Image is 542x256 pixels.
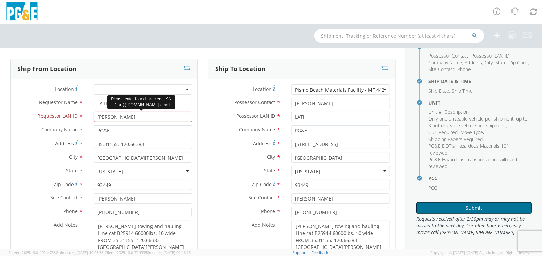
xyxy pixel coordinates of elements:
[66,167,78,174] span: State
[97,168,123,175] div: [US_STATE]
[37,113,78,119] span: Requestor LAN ID
[428,59,462,66] span: Company Name
[430,250,534,255] span: Copyright © [DATE]-[DATE] Agistix Inc., All Rights Reserved
[428,100,532,105] h4: Unit
[428,59,463,66] li: ,
[8,250,103,255] span: Server: 2025.19.0-192a4753216
[471,52,510,59] li: ,
[428,52,469,59] li: ,
[428,66,455,73] span: Site Contact
[312,250,329,255] a: Feedback
[54,222,78,228] span: Add Notes
[239,126,275,133] span: Company Name
[457,66,471,73] span: Phone
[267,154,275,160] span: City
[63,208,78,214] span: Phone
[234,99,275,106] span: Possessor Contact
[460,129,484,136] li: ,
[495,59,507,66] span: State
[428,143,530,156] li: ,
[428,79,532,84] h4: Ship Date & Time
[261,208,275,214] span: Phone
[444,109,469,115] span: Description
[41,126,78,133] span: Company Name
[248,194,275,201] span: Site Contact
[428,115,530,129] li: ,
[62,250,103,255] span: master, [DATE] 10:05:38
[485,59,494,66] li: ,
[54,181,74,188] span: Zip Code
[485,59,493,66] span: City
[428,156,517,170] span: PG&E Hazardous Transportation Tailboard reviewed
[295,168,321,175] div: [US_STATE]
[105,250,191,255] span: Client: 2025.18.0-71d3358
[416,215,532,236] span: Requests received after 2:30pm may or may not be moved to the next day. For after hour emergency ...
[293,250,307,255] a: Support
[39,99,78,106] span: Requestor Name
[428,176,532,181] h4: PCC
[314,29,484,43] input: Shipment, Tracking or Reference Number (at least 4 chars)
[495,59,508,66] li: ,
[428,87,449,94] span: Ship Date
[295,86,385,93] div: Pismo Beach Materials Facility - MF 442
[428,109,443,115] li: ,
[471,52,509,59] span: Possessor LAN ID
[416,202,532,214] button: Submit
[428,87,450,94] li: ,
[444,109,470,115] li: ,
[50,194,78,201] span: Site Contact
[428,52,468,59] span: Possessor Contact
[452,87,473,94] span: Ship Time
[428,136,483,142] span: Shipping Papers Required
[264,167,275,174] span: State
[69,154,78,160] span: City
[509,59,528,66] span: Zip Code
[55,140,74,147] span: Address
[428,143,509,156] span: PG&E DOT's Hazardous Materials 101 reviewed
[107,95,175,109] div: Please enter four characters LAN ID or @[DOMAIN_NAME] email
[253,140,272,147] span: Address
[465,59,483,66] li: ,
[252,181,272,188] span: Zip Code
[428,129,458,135] span: CDL Required
[460,129,483,135] span: Move Type
[17,66,77,73] h3: Ship From Location
[428,185,437,191] span: PCC
[5,2,39,22] img: pge-logo-06675f144f4cfa6a6814.png
[509,59,529,66] li: ,
[252,222,275,228] span: Add Notes
[55,86,74,92] span: Location
[428,44,532,49] h4: Ship To
[428,66,456,73] li: ,
[428,136,484,143] li: ,
[253,86,272,92] span: Location
[215,66,266,73] h3: Ship To Location
[465,59,482,66] span: Address
[428,129,459,136] li: ,
[428,109,442,115] span: Unit #
[236,113,275,119] span: Possessor LAN ID
[149,250,191,255] span: master, [DATE] 09:46:25
[428,115,527,129] span: Only one driveable vehicle per shipment, up to 3 not driveable vehicle per shipment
